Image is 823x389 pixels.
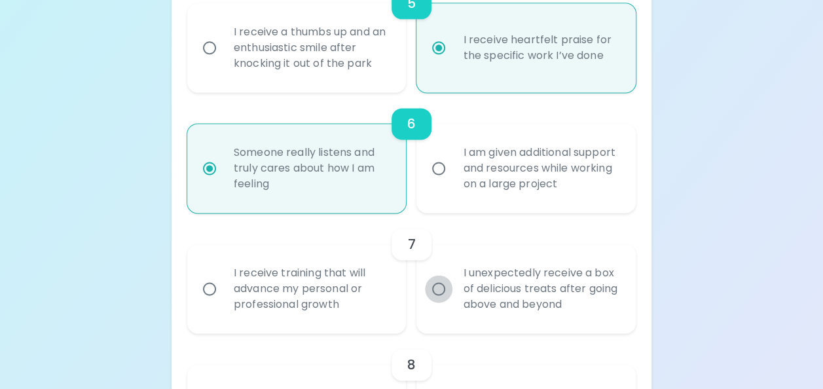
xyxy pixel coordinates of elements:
[223,250,399,328] div: I receive training that will advance my personal or professional growth
[407,234,415,255] h6: 7
[187,213,636,333] div: choice-group-check
[223,9,399,87] div: I receive a thumbs up and an enthusiastic smile after knocking it out of the park
[452,129,629,208] div: I am given additional support and resources while working on a large project
[223,129,399,208] div: Someone really listens and truly cares about how I am feeling
[407,354,416,375] h6: 8
[407,113,416,134] h6: 6
[452,250,629,328] div: I unexpectedly receive a box of delicious treats after going above and beyond
[187,92,636,213] div: choice-group-check
[452,16,629,79] div: I receive heartfelt praise for the specific work I’ve done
